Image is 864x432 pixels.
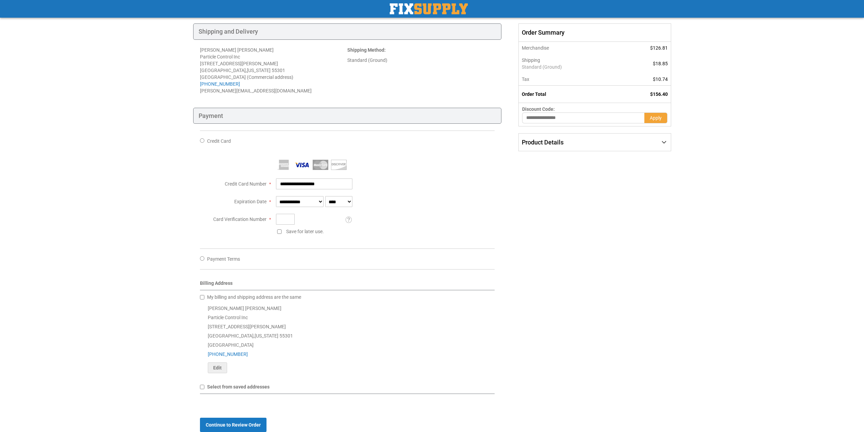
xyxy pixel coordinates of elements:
address: [PERSON_NAME] [PERSON_NAME] Particle Control Inc [STREET_ADDRESS][PERSON_NAME] [GEOGRAPHIC_DATA] ... [200,47,347,94]
strong: : [347,47,386,53]
span: [US_STATE] [255,333,278,339]
div: Payment [193,108,502,124]
span: $18.85 [653,61,668,66]
span: [PERSON_NAME][EMAIL_ADDRESS][DOMAIN_NAME] [200,88,312,93]
button: Edit [208,362,227,373]
img: American Express [276,160,292,170]
img: Visa [294,160,310,170]
div: Standard (Ground) [347,57,495,64]
span: Order Summary [518,23,671,42]
div: [PERSON_NAME] [PERSON_NAME] Particle Control Inc [STREET_ADDRESS][PERSON_NAME] [GEOGRAPHIC_DATA] ... [200,304,495,373]
th: Merchandise [519,42,619,54]
span: Continue to Review Order [206,422,261,428]
th: Tax [519,73,619,86]
span: Edit [213,365,222,370]
span: Credit Card [207,138,231,144]
span: Expiration Date [234,199,266,204]
span: Credit Card Number [225,181,266,187]
strong: Order Total [522,91,546,97]
span: Discount Code: [522,106,555,112]
div: Shipping and Delivery [193,23,502,40]
span: Select from saved addresses [207,384,270,390]
span: Card Verification Number [213,217,266,222]
img: MasterCard [313,160,328,170]
a: store logo [390,3,468,14]
button: Apply [644,113,667,123]
button: Continue to Review Order [200,418,266,432]
span: Apply [650,115,662,121]
span: My billing and shipping address are the same [207,294,301,300]
span: Payment Terms [207,256,240,262]
span: [US_STATE] [247,68,271,73]
span: Standard (Ground) [522,64,615,70]
img: Discover [331,160,347,170]
a: [PHONE_NUMBER] [208,351,248,357]
span: $10.74 [653,76,668,82]
img: Fix Industrial Supply [390,3,468,14]
span: $126.81 [650,45,668,51]
span: Product Details [522,139,564,146]
div: Billing Address [200,280,495,290]
span: Shipping [522,57,540,63]
span: Save for later use. [286,229,324,234]
a: [PHONE_NUMBER] [200,81,240,87]
span: Shipping Method [347,47,384,53]
span: $156.40 [650,91,668,97]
